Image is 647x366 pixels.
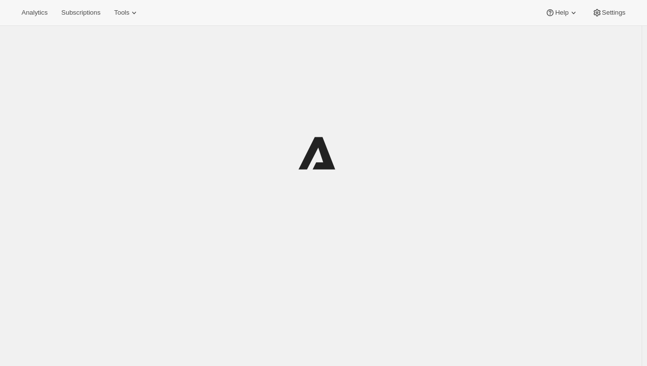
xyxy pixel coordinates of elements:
button: Subscriptions [55,6,106,20]
span: Subscriptions [61,9,100,17]
span: Help [555,9,568,17]
span: Analytics [22,9,47,17]
span: Settings [602,9,625,17]
button: Settings [586,6,631,20]
button: Analytics [16,6,53,20]
span: Tools [114,9,129,17]
button: Tools [108,6,145,20]
button: Help [539,6,584,20]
